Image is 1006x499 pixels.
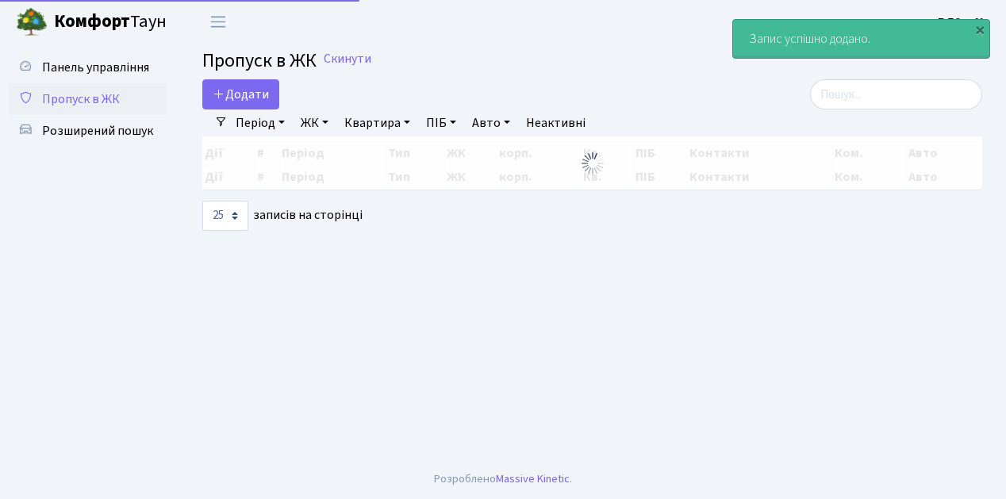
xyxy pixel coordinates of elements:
b: Комфорт [54,9,130,34]
a: Розширений пошук [8,115,167,147]
b: ВЛ2 -. К. [938,13,987,31]
a: Неактивні [520,109,592,136]
a: Авто [466,109,516,136]
button: Переключити навігацію [198,9,238,35]
a: Скинути [324,52,371,67]
a: ЖК [294,109,335,136]
span: Пропуск в ЖК [202,47,317,75]
div: Запис успішно додано. [733,20,989,58]
input: Пошук... [810,79,982,109]
select: записів на сторінці [202,201,248,231]
span: Панель управління [42,59,149,76]
span: Таун [54,9,167,36]
div: × [972,21,988,37]
span: Розширений пошук [42,122,153,140]
a: Панель управління [8,52,167,83]
a: Додати [202,79,279,109]
label: записів на сторінці [202,201,363,231]
div: Розроблено . [434,470,572,488]
img: Обробка... [580,151,605,176]
a: Massive Kinetic [496,470,570,487]
a: Квартира [338,109,417,136]
span: Додати [213,86,269,103]
a: Період [229,109,291,136]
img: logo.png [16,6,48,38]
span: Пропуск в ЖК [42,90,120,108]
a: Пропуск в ЖК [8,83,167,115]
a: ПІБ [420,109,463,136]
a: ВЛ2 -. К. [938,13,987,32]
